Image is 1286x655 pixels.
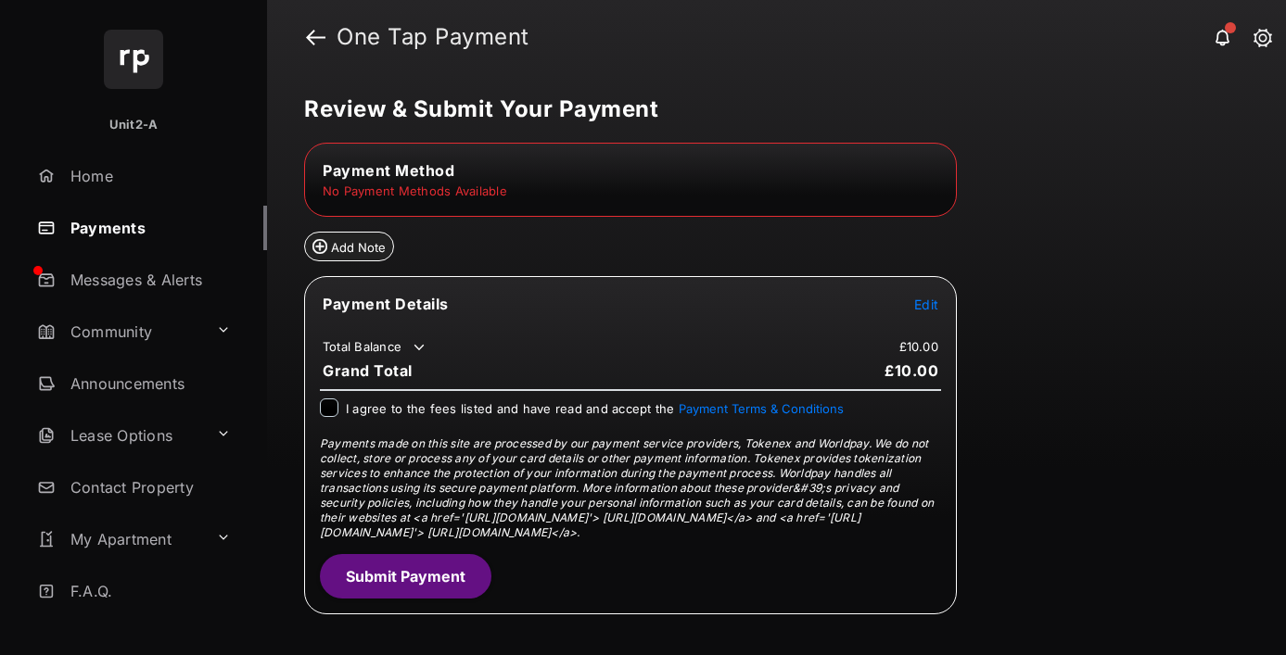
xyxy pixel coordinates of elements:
a: Community [30,309,209,354]
a: Announcements [30,361,267,406]
strong: One Tap Payment [337,26,529,48]
td: Total Balance [322,338,428,357]
a: Contact Property [30,465,267,510]
button: Submit Payment [320,554,491,598]
a: F.A.Q. [30,569,267,613]
span: Edit [914,296,938,312]
span: Grand Total [323,361,413,380]
span: £10.00 [885,361,938,380]
h5: Review & Submit Your Payment [304,98,1234,120]
span: Payment Details [323,295,449,313]
p: Unit2-A [109,116,159,134]
a: My Apartment [30,517,209,561]
img: svg+xml;base64,PHN2ZyB4bWxucz0iaHR0cDovL3d3dy53My5vcmcvMjAwMC9zdmciIHdpZHRoPSI2NCIgaGVpZ2h0PSI2NC... [104,30,163,89]
span: Payment Method [323,161,454,180]
span: Payments made on this site are processed by our payment service providers, Tokenex and Worldpay. ... [320,436,934,539]
td: No Payment Methods Available [322,183,508,199]
button: Add Note [304,232,394,261]
a: Payments [30,206,267,250]
button: I agree to the fees listed and have read and accept the [679,401,844,416]
span: I agree to the fees listed and have read and accept the [346,401,844,416]
td: £10.00 [898,338,940,355]
a: Home [30,154,267,198]
a: Lease Options [30,413,209,458]
button: Edit [914,295,938,313]
a: Messages & Alerts [30,258,267,302]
